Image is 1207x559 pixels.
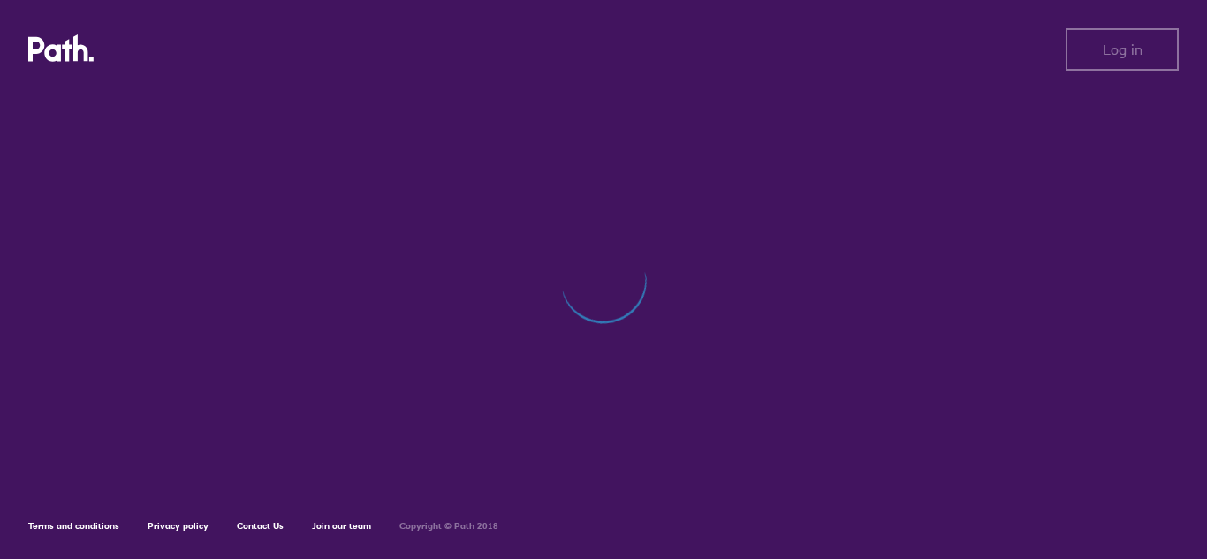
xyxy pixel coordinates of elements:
[148,520,209,532] a: Privacy policy
[399,521,498,532] h6: Copyright © Path 2018
[312,520,371,532] a: Join our team
[237,520,284,532] a: Contact Us
[28,520,119,532] a: Terms and conditions
[1066,28,1179,71] button: Log in
[1103,42,1142,57] span: Log in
